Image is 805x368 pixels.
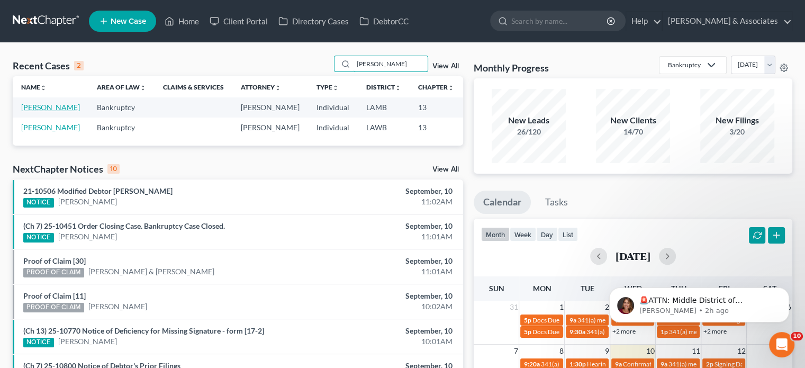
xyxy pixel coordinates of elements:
td: Bankruptcy [88,97,155,117]
span: 12 [736,345,746,357]
span: Hearing for [PERSON_NAME] [586,360,669,368]
span: 1 [558,301,564,313]
span: 9:20a [523,360,539,368]
a: Attorneyunfold_more [241,83,281,91]
i: unfold_more [332,85,339,91]
div: NOTICE [23,233,54,243]
div: September, 10 [316,256,453,266]
span: 9a [569,316,576,324]
div: 26/120 [492,127,566,137]
span: 7 [512,345,519,357]
input: Search by name... [511,11,608,31]
div: 3/20 [700,127,774,137]
span: 2p [705,360,713,368]
span: 341(a) meeting for [PERSON_NAME] [577,316,679,324]
div: NOTICE [23,198,54,208]
span: 8 [558,345,564,357]
span: 341(a) meeting for [PERSON_NAME] [586,328,688,336]
span: Mon [532,284,551,293]
span: 5p [523,316,531,324]
button: list [558,227,578,241]
div: 11:02AM [316,196,453,207]
div: 10:01AM [316,336,453,347]
span: 10 [645,345,655,357]
div: NextChapter Notices [13,163,120,175]
a: [PERSON_NAME] [88,301,147,312]
span: 341(a) meeting for [PERSON_NAME] [668,360,770,368]
td: 22-50118 [463,118,513,137]
button: month [481,227,510,241]
td: LAWB [358,118,410,137]
h2: [DATE] [616,250,650,262]
a: [PERSON_NAME] [58,336,117,347]
td: [PERSON_NAME] [232,118,308,137]
div: 10 [107,164,120,174]
a: [PERSON_NAME] [21,123,80,132]
span: 9 [603,345,610,357]
a: Help [626,12,662,31]
a: 21-10506 Modified Debtor [PERSON_NAME] [23,186,173,195]
td: [PERSON_NAME] [232,97,308,117]
th: Claims & Services [155,76,232,97]
div: 11:01AM [316,231,453,242]
h3: Monthly Progress [474,61,549,74]
a: Typeunfold_more [316,83,339,91]
a: [PERSON_NAME] [58,231,117,242]
td: LAMB [358,97,410,117]
span: Docs Due for [PERSON_NAME] [532,316,619,324]
span: 10 [791,332,803,340]
button: day [536,227,558,241]
td: 25-10123 [463,97,513,117]
span: Sun [489,284,504,293]
div: PROOF OF CLAIM [23,303,84,312]
a: Directory Cases [273,12,354,31]
input: Search by name... [354,56,428,71]
i: unfold_more [395,85,401,91]
span: New Case [111,17,146,25]
td: Individual [308,118,358,137]
div: 14/70 [596,127,670,137]
div: New Clients [596,114,670,127]
a: (Ch 13) 25-10770 Notice of Deficiency for Missing Signature - form [17-2] [23,326,264,335]
td: Individual [308,97,358,117]
span: 1:30p [569,360,585,368]
span: 9a [614,360,621,368]
button: week [510,227,536,241]
a: Chapterunfold_more [418,83,454,91]
a: [PERSON_NAME] & Associates [663,12,792,31]
a: DebtorCC [354,12,414,31]
i: unfold_more [40,85,47,91]
a: Area of Lawunfold_more [97,83,146,91]
a: Home [159,12,204,31]
a: (Ch 7) 25-10451 Order Closing Case. Bankruptcy Case Closed. [23,221,225,230]
a: Tasks [536,191,577,214]
a: Client Portal [204,12,273,31]
span: 5p [523,328,531,336]
a: Nameunfold_more [21,83,47,91]
i: unfold_more [448,85,454,91]
iframe: Intercom notifications message [593,265,805,339]
span: Docs Due for [PERSON_NAME] [532,328,619,336]
span: 11 [690,345,701,357]
div: Recent Cases [13,59,84,72]
td: 13 [410,118,463,137]
div: 11:01AM [316,266,453,277]
div: 2 [74,61,84,70]
a: [PERSON_NAME] & [PERSON_NAME] [88,266,214,277]
a: Calendar [474,191,531,214]
div: September, 10 [316,326,453,336]
span: 341(a) meeting for [PERSON_NAME] [540,360,643,368]
div: September, 10 [316,291,453,301]
span: Tue [581,284,594,293]
td: 13 [410,97,463,117]
a: Proof of Claim [11] [23,291,86,300]
div: 10:02AM [316,301,453,312]
span: 31 [508,301,519,313]
a: Districtunfold_more [366,83,401,91]
div: Bankruptcy [668,60,701,69]
a: [PERSON_NAME] [21,103,80,112]
div: New Filings [700,114,774,127]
